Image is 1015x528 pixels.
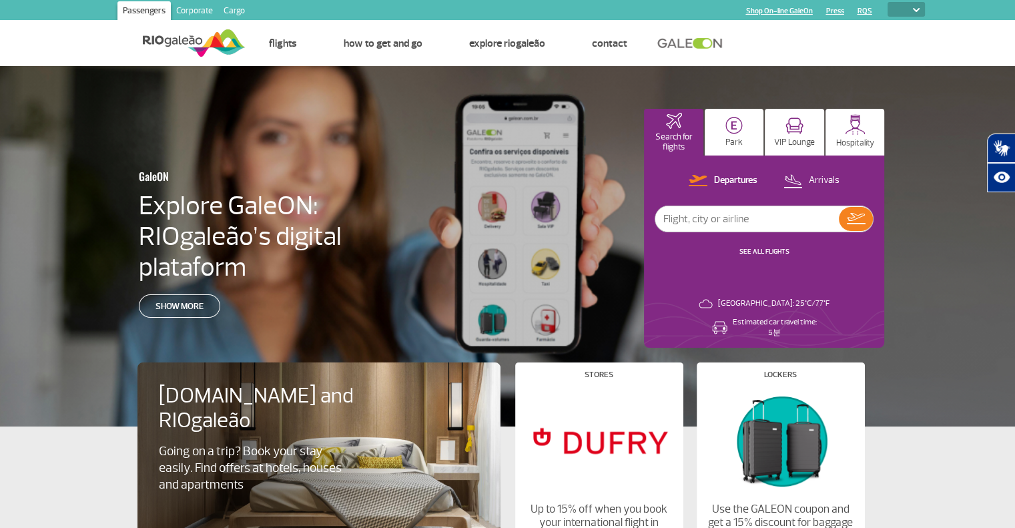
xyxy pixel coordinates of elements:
[218,1,250,23] a: Cargo
[655,206,839,232] input: Flight, city or airline
[987,163,1015,192] button: Abrir recursos assistivos.
[705,109,764,156] button: Park
[987,134,1015,163] button: Abrir tradutor de língua de sinais.
[774,138,815,148] p: VIP Lounge
[733,317,817,338] p: Estimated car travel time: 5분
[139,294,220,318] a: Show more
[764,371,797,378] h4: Lockers
[139,190,427,282] h4: Explore GaleON: RIOgaleão’s digital plataform
[159,384,371,433] h4: [DOMAIN_NAME] and RIOgaleão
[987,134,1015,192] div: Plugin de acessibilidade da Hand Talk.
[785,117,803,134] img: vipRoom.svg
[746,7,813,15] a: Shop On-line GaleOn
[718,298,829,309] p: [GEOGRAPHIC_DATA]: 25°C/77°F
[117,1,171,23] a: Passengers
[809,174,839,187] p: Arrivals
[826,7,844,15] a: Press
[159,384,479,493] a: [DOMAIN_NAME] and RIOgaleãoGoing on a trip? Book your stay easily. Find offers at hotels, houses ...
[651,132,697,152] p: Search for flights
[739,247,789,256] a: SEE ALL FLIGHTS
[836,138,874,148] p: Hospitality
[707,389,853,492] img: Lockers
[159,443,348,493] p: Going on a trip? Book your stay easily. Find offers at hotels, houses and apartments
[725,117,743,134] img: carParkingHome.svg
[845,114,866,135] img: hospitality.svg
[666,113,682,129] img: airplaneHomeActive.svg
[725,138,743,148] p: Park
[825,109,885,156] button: Hospitality
[171,1,218,23] a: Corporate
[735,246,793,257] button: SEE ALL FLIGHTS
[644,109,703,156] button: Search for flights
[344,37,422,50] a: How to get and go
[592,37,627,50] a: Contact
[779,172,843,190] button: Arrivals
[685,172,761,190] button: Departures
[765,109,824,156] button: VIP Lounge
[714,174,757,187] p: Departures
[585,371,613,378] h4: Stores
[269,37,297,50] a: Flights
[858,7,872,15] a: RQS
[139,162,362,190] h3: GaleON
[469,37,545,50] a: Explore RIOgaleão
[526,389,671,492] img: Stores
